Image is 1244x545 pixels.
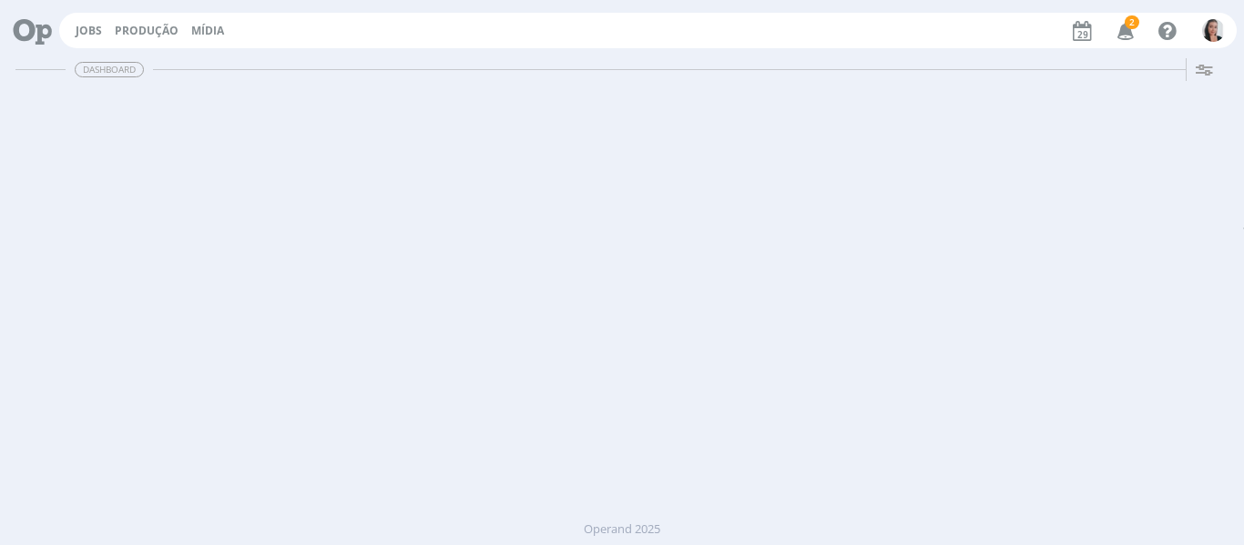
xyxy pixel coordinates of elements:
[70,24,107,38] button: Jobs
[109,24,184,38] button: Produção
[1125,15,1139,29] span: 2
[76,23,102,38] a: Jobs
[1202,19,1225,42] img: C
[186,24,229,38] button: Mídia
[1201,15,1226,46] button: C
[115,23,178,38] a: Produção
[1106,15,1143,47] button: 2
[191,23,224,38] a: Mídia
[75,62,144,77] span: Dashboard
